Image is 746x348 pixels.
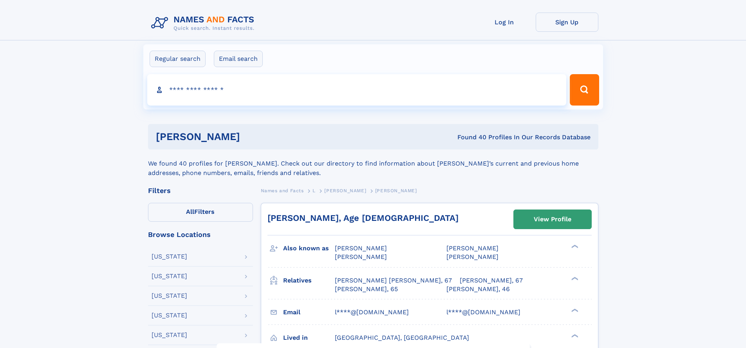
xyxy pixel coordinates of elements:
[446,285,510,293] a: [PERSON_NAME], 46
[446,253,499,261] span: [PERSON_NAME]
[148,203,253,222] label: Filters
[335,276,452,285] a: [PERSON_NAME] [PERSON_NAME], 67
[335,334,469,341] span: [GEOGRAPHIC_DATA], [GEOGRAPHIC_DATA]
[473,13,536,32] a: Log In
[156,132,349,142] h1: [PERSON_NAME]
[148,149,598,178] div: We found 40 profiles for [PERSON_NAME]. Check out our directory to find information about [PERSON...
[375,188,417,193] span: [PERSON_NAME]
[148,13,261,34] img: Logo Names and Facts
[186,208,194,215] span: All
[283,242,335,255] h3: Also known as
[570,74,599,106] button: Search Button
[335,253,387,261] span: [PERSON_NAME]
[214,51,263,67] label: Email search
[446,244,499,252] span: [PERSON_NAME]
[312,188,316,193] span: L
[267,213,459,223] a: [PERSON_NAME], Age [DEMOGRAPHIC_DATA]
[536,13,598,32] a: Sign Up
[335,285,398,293] a: [PERSON_NAME], 65
[152,293,187,299] div: [US_STATE]
[147,74,567,106] input: search input
[152,312,187,319] div: [US_STATE]
[569,308,579,313] div: ❯
[514,210,591,229] a: View Profile
[569,244,579,249] div: ❯
[148,231,253,238] div: Browse Locations
[283,274,335,287] h3: Relatives
[152,273,187,279] div: [US_STATE]
[335,244,387,252] span: [PERSON_NAME]
[152,253,187,260] div: [US_STATE]
[150,51,206,67] label: Regular search
[324,188,366,193] span: [PERSON_NAME]
[283,306,335,319] h3: Email
[569,333,579,338] div: ❯
[349,133,591,142] div: Found 40 Profiles In Our Records Database
[148,187,253,194] div: Filters
[283,331,335,344] h3: Lived in
[569,276,579,281] div: ❯
[460,276,523,285] a: [PERSON_NAME], 67
[324,186,366,195] a: [PERSON_NAME]
[312,186,316,195] a: L
[261,186,304,195] a: Names and Facts
[534,210,571,228] div: View Profile
[152,332,187,338] div: [US_STATE]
